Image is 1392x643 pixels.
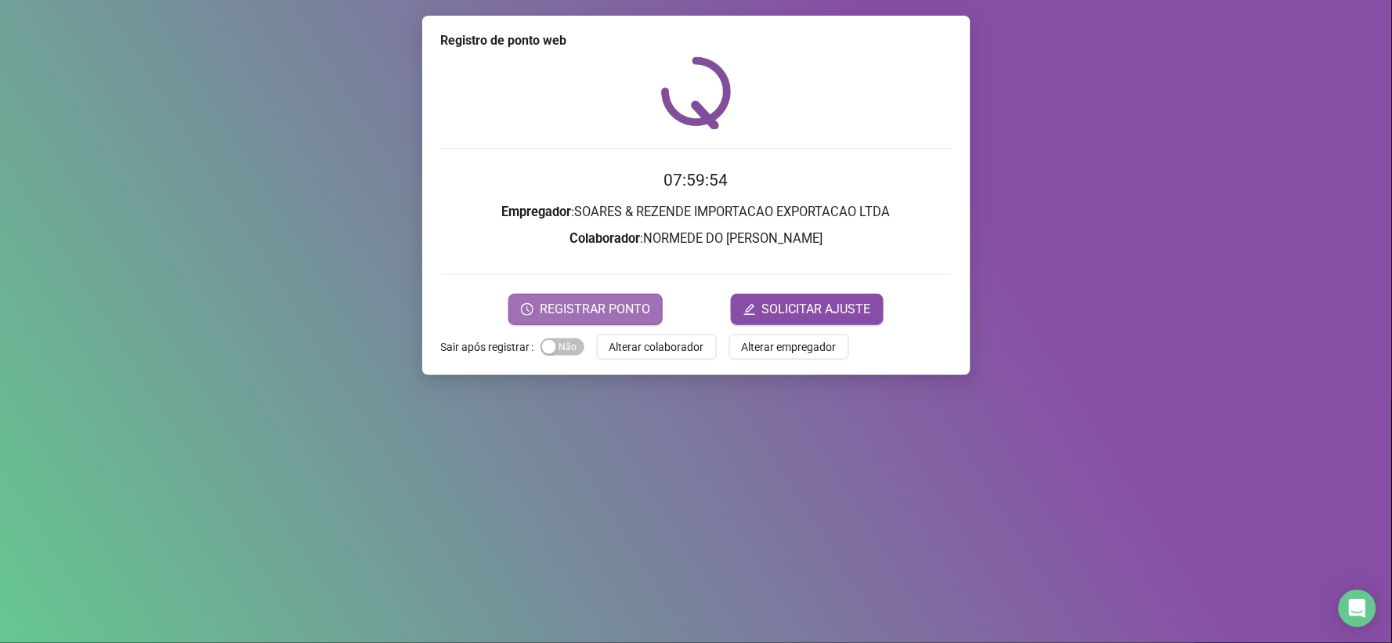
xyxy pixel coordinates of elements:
[540,300,650,319] span: REGISTRAR PONTO
[569,231,640,246] strong: Colaborador
[441,229,952,249] h3: : NORMEDE DO [PERSON_NAME]
[502,204,572,219] strong: Empregador
[743,303,756,316] span: edit
[742,338,837,356] span: Alterar empregador
[441,31,952,50] div: Registro de ponto web
[762,300,871,319] span: SOLICITAR AJUSTE
[521,303,533,316] span: clock-circle
[661,56,732,129] img: QRPoint
[664,171,729,190] time: 07:59:54
[597,334,717,359] button: Alterar colaborador
[441,202,952,222] h3: : SOARES & REZENDE IMPORTACAO EXPORTACAO LTDA
[609,338,704,356] span: Alterar colaborador
[441,334,541,359] label: Sair após registrar
[508,294,663,325] button: REGISTRAR PONTO
[731,294,884,325] button: editSOLICITAR AJUSTE
[1339,590,1376,627] div: Open Intercom Messenger
[729,334,849,359] button: Alterar empregador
